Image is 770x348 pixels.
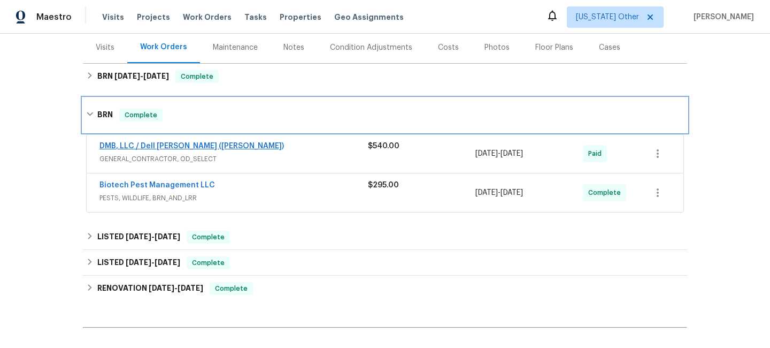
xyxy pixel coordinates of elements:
span: Complete [588,187,625,198]
span: [DATE] [155,233,180,240]
span: GENERAL_CONTRACTOR, OD_SELECT [99,154,368,164]
span: [DATE] [155,259,180,266]
div: Work Orders [140,42,187,52]
span: Paid [588,148,606,159]
h6: LISTED [97,231,180,244]
span: Properties [280,12,321,22]
span: Complete [188,258,229,268]
div: Costs [438,42,459,53]
span: $295.00 [368,181,399,189]
span: Projects [137,12,170,22]
span: [DATE] [126,233,151,240]
span: [DATE] [149,284,174,292]
span: [US_STATE] Other [576,12,639,22]
div: BRN [DATE]-[DATE]Complete [83,64,687,89]
div: RENOVATION [DATE]-[DATE]Complete [83,276,687,301]
span: [DATE] [500,189,523,196]
div: LISTED [DATE]-[DATE]Complete [83,224,687,250]
span: [DATE] [475,189,498,196]
span: Maestro [36,12,72,22]
div: BRN Complete [83,98,687,132]
div: Maintenance [213,42,258,53]
div: Condition Adjustments [330,42,412,53]
span: [DATE] [143,72,169,80]
span: Tasks [244,13,267,21]
span: [DATE] [126,259,151,266]
div: Notes [283,42,304,53]
div: LISTED [DATE]-[DATE]Complete [83,250,687,276]
span: Work Orders [183,12,232,22]
h6: LISTED [97,256,180,269]
span: Complete [188,232,229,243]
span: Complete [176,71,218,82]
span: $540.00 [368,142,399,150]
a: Biotech Pest Management LLC [99,181,215,189]
span: - [475,187,523,198]
span: - [126,233,180,240]
span: Visits [102,12,124,22]
span: - [475,148,523,159]
span: [DATE] [178,284,203,292]
div: Cases [599,42,620,53]
span: Geo Assignments [334,12,404,22]
span: - [149,284,203,292]
h6: RENOVATION [97,282,203,295]
span: - [114,72,169,80]
span: [DATE] [475,150,498,157]
h6: BRN [97,109,113,122]
span: [PERSON_NAME] [689,12,754,22]
div: Visits [96,42,114,53]
h6: BRN [97,70,169,83]
span: [DATE] [114,72,140,80]
a: DMB, LLC / Dell [PERSON_NAME] ([PERSON_NAME]) [99,142,284,150]
span: PESTS, WILDLIFE, BRN_AND_LRR [99,193,368,203]
span: Complete [211,283,252,294]
span: Complete [120,110,161,120]
div: Photos [484,42,510,53]
span: [DATE] [500,150,523,157]
span: - [126,259,180,266]
div: Floor Plans [535,42,573,53]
